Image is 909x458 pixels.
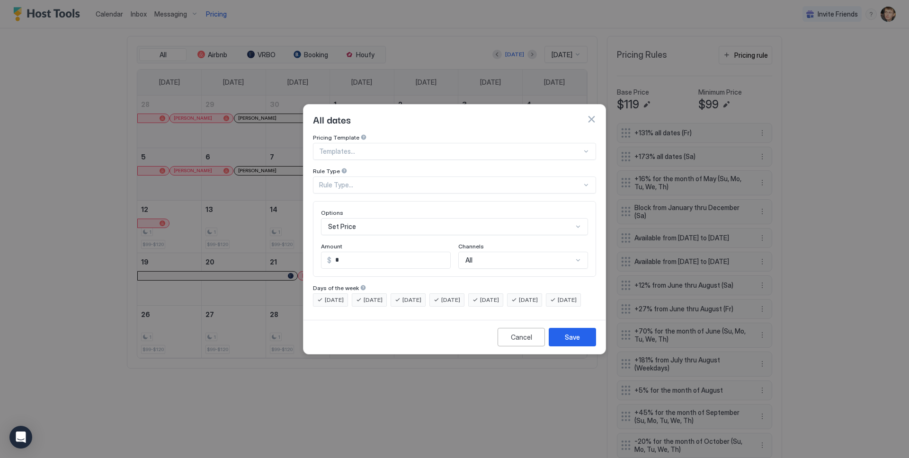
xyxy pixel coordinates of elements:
[325,296,344,304] span: [DATE]
[9,426,32,449] div: Open Intercom Messenger
[327,256,331,264] span: $
[458,243,484,250] span: Channels
[319,181,582,189] div: Rule Type...
[313,167,340,175] span: Rule Type
[498,328,545,346] button: Cancel
[402,296,421,304] span: [DATE]
[565,332,580,342] div: Save
[465,256,472,264] span: All
[313,112,351,126] span: All dates
[480,296,499,304] span: [DATE]
[321,243,342,250] span: Amount
[328,222,356,231] span: Set Price
[519,296,538,304] span: [DATE]
[313,134,359,141] span: Pricing Template
[364,296,383,304] span: [DATE]
[441,296,460,304] span: [DATE]
[331,252,450,268] input: Input Field
[511,332,532,342] div: Cancel
[549,328,596,346] button: Save
[313,284,359,291] span: Days of the week
[558,296,577,304] span: [DATE]
[321,209,343,216] span: Options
